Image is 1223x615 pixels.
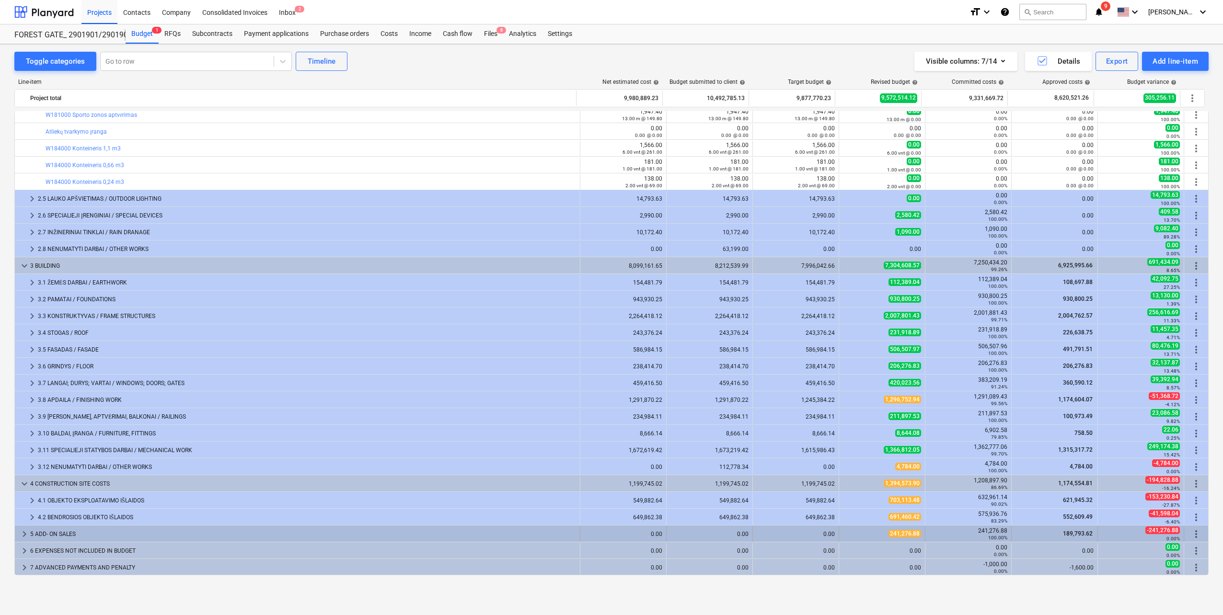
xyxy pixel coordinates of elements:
[1042,79,1090,85] div: Approved costs
[1190,444,1202,456] span: More actions
[1062,279,1094,285] span: 108,697.88
[1190,361,1202,372] span: More actions
[14,79,577,85] div: Line-item
[926,55,1006,68] div: Visible columns : 7/14
[888,295,921,303] span: 930,800.25
[670,229,749,236] div: 10,172.40
[795,166,835,171] small: 1.00 vnt @ 181.00
[1190,277,1202,288] span: More actions
[988,284,1007,289] small: 100.00%
[888,278,921,286] span: 112,389.04
[38,325,576,341] div: 3.4 STOGAS / ROOF
[1169,80,1177,85] span: help
[26,294,38,305] span: keyboard_arrow_right
[907,194,921,202] span: 0.00
[437,24,478,44] div: Cash flow
[1015,229,1094,236] div: 0.00
[1062,296,1094,302] span: 930,800.25
[887,184,921,189] small: 2.00 vnt @ 0.00
[1015,142,1094,155] div: 0.00
[30,258,576,273] div: 3 BUILDING
[26,512,38,523] span: keyboard_arrow_right
[1166,301,1180,307] small: 1.39%
[1062,346,1094,353] span: 491,791.51
[14,52,96,71] button: Toggle categories
[757,175,835,189] div: 138.00
[478,24,503,44] div: Files
[1190,176,1202,188] span: More actions
[1151,191,1180,199] span: 14,793.63
[757,195,835,202] div: 14,793.63
[929,326,1007,340] div: 231,918.89
[1190,193,1202,205] span: More actions
[584,142,662,155] div: 1,566.00
[994,166,1007,171] small: 0.00%
[19,528,30,540] span: keyboard_arrow_right
[1161,167,1180,172] small: 100.00%
[929,192,1007,205] div: 0.00
[404,24,437,44] a: Income
[1190,428,1202,439] span: More actions
[584,313,662,319] div: 2,264,418.12
[843,246,921,252] div: 0.00
[375,24,404,44] div: Costs
[26,495,38,506] span: keyboard_arrow_right
[1190,545,1202,557] span: More actions
[1166,268,1180,273] small: 8.65%
[1066,149,1094,155] small: 0.00 @ 0.00
[907,158,921,165] span: 0.00
[602,79,659,85] div: Net estimated cost
[888,345,921,353] span: 506,507.97
[824,80,831,85] span: help
[1159,174,1180,182] span: 138.00
[584,108,662,122] div: 1,947.40
[26,344,38,355] span: keyboard_arrow_right
[159,24,186,44] a: RFQs
[1154,107,1180,115] span: 1,947.40
[30,91,572,106] div: Project total
[1190,294,1202,305] span: More actions
[308,55,335,68] div: Timeline
[584,279,662,286] div: 154,481.79
[757,330,835,336] div: 243,376.24
[1057,312,1094,319] span: 2,004,762.57
[929,276,1007,289] div: 112,389.04
[929,242,1007,256] div: 0.00
[757,159,835,172] div: 181.00
[1147,258,1180,266] span: 691,434.09
[1190,260,1202,272] span: More actions
[929,142,1007,155] div: 0.00
[186,24,238,44] a: Subcontracts
[1190,227,1202,238] span: More actions
[38,191,576,206] div: 2.5 LAUKO APŠVIETIMAS / OUTDOOR LIGHTING
[1159,158,1180,165] span: 181.00
[1066,183,1094,188] small: 0.00 @ 0.00
[884,312,921,319] span: 2,007,801.43
[295,6,304,12] span: 2
[1161,150,1180,156] small: 100.00%
[907,174,921,182] span: 0.00
[1197,6,1209,18] i: keyboard_arrow_down
[795,116,835,121] small: 13.00 m @ 149.80
[929,293,1007,306] div: 930,800.25
[1165,124,1180,132] span: 0.00
[988,300,1007,306] small: 100.00%
[1053,94,1090,102] span: 8,620,521.26
[1094,6,1104,18] i: notifications
[1015,125,1094,138] div: 0.00
[670,330,749,336] div: 243,376.24
[1083,80,1090,85] span: help
[670,279,749,286] div: 154,481.79
[478,24,503,44] a: Files8
[623,149,662,155] small: 6.00 vnt @ 261.00
[670,262,749,269] div: 8,212,539.99
[1159,208,1180,216] span: 409.58
[929,259,1007,273] div: 7,250,434.20
[988,233,1007,239] small: 100.00%
[895,228,921,236] span: 1,090.00
[1019,4,1086,20] button: Search
[126,24,159,44] a: Budget1
[994,149,1007,155] small: 0.00%
[1190,461,1202,473] span: More actions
